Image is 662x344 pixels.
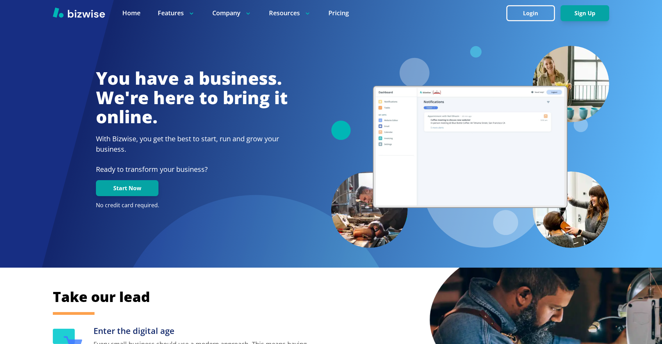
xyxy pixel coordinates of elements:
[212,9,252,17] p: Company
[328,9,349,17] a: Pricing
[53,287,574,306] h2: Take our lead
[269,9,311,17] p: Resources
[122,9,140,17] a: Home
[561,5,609,21] button: Sign Up
[506,10,561,17] a: Login
[506,5,555,21] button: Login
[96,180,158,196] button: Start Now
[96,164,288,175] p: Ready to transform your business?
[158,9,195,17] p: Features
[96,134,288,154] h2: With Bizwise, you get the best to start, run and grow your business.
[53,7,105,18] img: Bizwise Logo
[561,10,609,17] a: Sign Up
[96,69,288,127] h1: You have a business. We're here to bring it online.
[96,202,288,209] p: No credit card required.
[96,185,158,192] a: Start Now
[93,325,313,337] h3: Enter the digital age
